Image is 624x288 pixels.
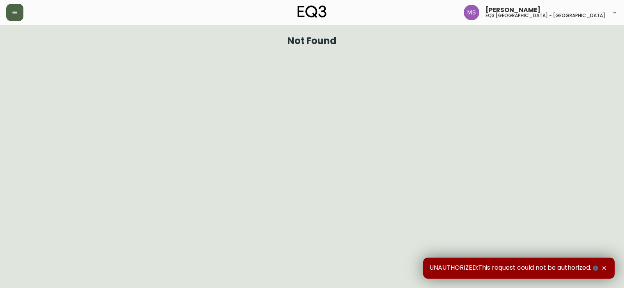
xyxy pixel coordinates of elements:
[298,5,326,18] img: logo
[287,37,337,44] h1: Not Found
[429,264,600,272] span: UNAUTHORIZED:This request could not be authorized.
[464,5,479,20] img: 1b6e43211f6f3cc0b0729c9049b8e7af
[486,13,605,18] h5: eq3 [GEOGRAPHIC_DATA] - [GEOGRAPHIC_DATA]
[486,7,541,13] span: [PERSON_NAME]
